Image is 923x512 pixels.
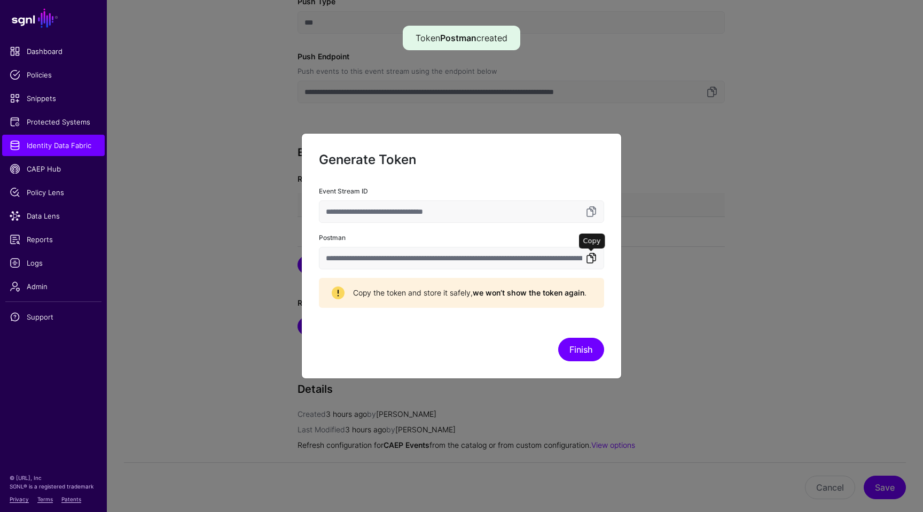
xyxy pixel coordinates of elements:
strong: Postman [440,33,476,43]
h2: Generate Token [319,151,604,169]
div: Token created [403,26,520,50]
label: Postman [319,233,346,243]
span: Copy the token and store it safely, . [353,287,591,298]
label: Event Stream ID [319,187,368,196]
button: Finish [558,338,604,361]
div: Copy [579,234,605,249]
strong: we won’t show the token again [473,288,584,297]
